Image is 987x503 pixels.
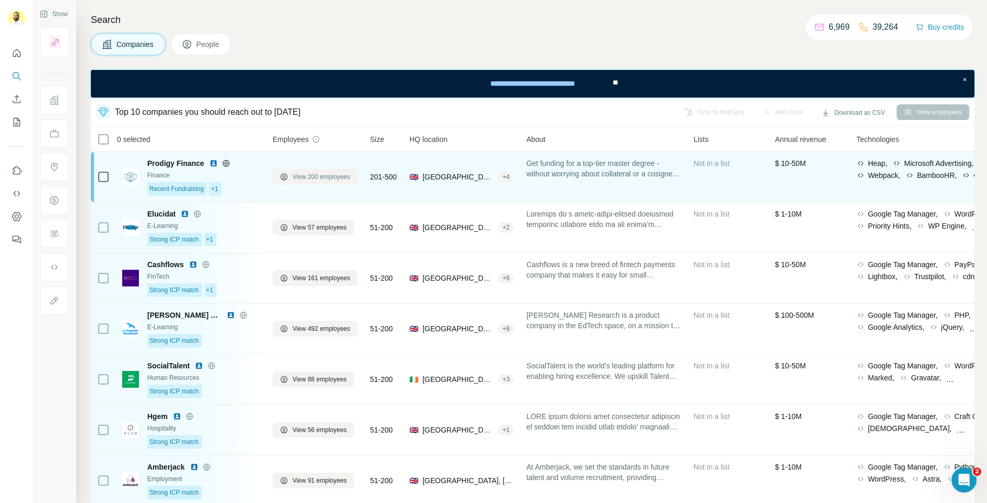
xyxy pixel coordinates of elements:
[829,21,850,33] p: 6,969
[149,235,199,244] span: Strong ICP match
[951,468,977,493] iframe: Intercom live chat
[915,20,964,34] button: Buy credits
[189,260,197,269] img: LinkedIn logo
[149,336,199,345] span: Strong ICP match
[273,169,358,185] button: View 200 employees
[173,412,181,421] img: LinkedIn logo
[526,259,681,280] span: Cashflows is a new breed of fintech payments company that makes it easy for small corporates and ...
[526,411,681,432] span: LORE ipsum dolorsi amet consectetur adipiscin el seddoei tem incidid utlab etdolo' magnaaliqu. En...
[914,271,946,282] span: Trustpilot,
[694,134,709,145] span: Lists
[868,361,938,371] span: Google Tag Manager,
[923,474,942,484] span: Astra,
[273,372,354,387] button: View 88 employees
[147,171,260,180] div: Finance
[147,411,168,422] span: Hgem
[122,169,139,185] img: Logo of Prodigy Finance
[8,113,25,131] button: My lists
[941,322,964,332] span: jQuery,
[147,221,260,231] div: E-Learning
[147,424,260,433] div: Hospitality
[409,134,448,145] span: HQ location
[8,207,25,226] button: Dashboard
[498,273,514,283] div: + 6
[409,425,418,435] span: 🇬🇧
[292,223,347,232] span: View 57 employees
[775,311,814,319] span: $ 100-500M
[868,221,911,231] span: Priority Hints,
[868,209,938,219] span: Google Tag Manager,
[181,210,189,218] img: LinkedIn logo
[147,272,260,281] div: FinTech
[273,270,358,286] button: View 161 employees
[422,425,494,435] span: [GEOGRAPHIC_DATA], [GEOGRAPHIC_DATA] and [GEOGRAPHIC_DATA], [GEOGRAPHIC_DATA]
[775,463,802,471] span: $ 1-10M
[147,310,221,320] span: [PERSON_NAME] Research
[409,324,418,334] span: 🇬🇧
[147,462,185,472] span: Amberjack
[32,6,75,22] button: Show
[149,387,199,396] span: Strong ICP match
[292,273,350,283] span: View 161 employees
[868,423,952,434] span: [DEMOGRAPHIC_DATA],
[211,184,218,194] span: +1
[928,221,967,231] span: WP Engine,
[775,210,802,218] span: $ 1-10M
[422,222,494,233] span: [GEOGRAPHIC_DATA], [GEOGRAPHIC_DATA], [GEOGRAPHIC_DATA]
[917,170,957,181] span: BambooHR,
[422,374,494,385] span: [GEOGRAPHIC_DATA], [GEOGRAPHIC_DATA], [GEOGRAPHIC_DATA]
[775,134,826,145] span: Annual revenue
[526,209,681,230] span: Loremips do s ametc-adipi-elitsed doeiusmod temporinc utlabore etdo ma ali enima’m veniamq nostru...
[775,260,806,269] span: $ 10-50M
[91,13,974,27] h4: Search
[498,425,514,435] div: + 1
[122,422,139,438] img: Logo of Hgem
[775,362,806,370] span: $ 10-50M
[149,184,204,194] span: Recent Fundraising
[963,271,982,282] span: cdnjs,
[498,324,514,333] div: + 8
[147,209,175,219] span: Elucidat
[206,235,214,244] span: +1
[526,158,681,179] span: Get funding for a top-tier master degree - without worrying about collateral or a cosigner. We pr...
[856,134,899,145] span: Technologies
[694,412,730,421] span: Not in a list
[370,374,393,385] span: 51-200
[292,324,350,333] span: View 492 employees
[147,158,204,169] span: Prodigy Finance
[8,90,25,109] button: Enrich CSV
[273,422,354,438] button: View 56 employees
[122,472,139,489] img: Logo of Amberjack
[8,44,25,63] button: Quick start
[147,361,190,371] span: SocialTalent
[498,172,514,182] div: + 4
[190,463,198,471] img: LinkedIn logo
[122,371,139,388] img: Logo of SocialTalent
[370,273,393,283] span: 51-200
[868,158,887,169] span: Heap,
[370,172,397,182] span: 201-500
[498,223,514,232] div: + 2
[775,412,802,421] span: $ 1-10M
[409,172,418,182] span: 🇬🇧
[122,270,139,286] img: Logo of Cashflows
[370,324,393,334] span: 51-200
[694,311,730,319] span: Not in a list
[868,259,938,270] span: Google Tag Manager,
[868,322,924,332] span: Google Analytics,
[868,271,898,282] span: Lightbox,
[694,210,730,218] span: Not in a list
[955,310,971,320] span: PHP,
[91,70,974,98] iframe: Banner
[370,134,384,145] span: Size
[868,310,938,320] span: Google Tag Manager,
[409,222,418,233] span: 🇬🇧
[149,437,199,447] span: Strong ICP match
[868,411,938,422] span: Google Tag Manager,
[292,476,347,485] span: View 91 employees
[422,273,494,283] span: [GEOGRAPHIC_DATA], [GEOGRAPHIC_DATA]
[273,220,354,235] button: View 57 employees
[873,21,898,33] p: 39,264
[370,475,393,486] span: 51-200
